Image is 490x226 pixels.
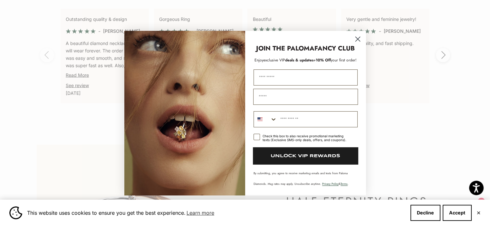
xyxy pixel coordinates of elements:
a: Learn more [186,208,215,218]
span: + your first order! [313,57,357,63]
span: exclusive VIP [264,57,285,63]
span: Enjoy [255,57,264,63]
span: 10% Off [316,57,331,63]
p: By submitting, you agree to receive marketing emails and texts from Paloma Diamonds. Msg rates ma... [254,171,358,186]
img: United States [257,117,263,122]
button: Search Countries [254,112,277,127]
button: Decline [410,205,440,221]
span: deals & updates [264,57,313,63]
img: Cookie banner [9,206,22,219]
strong: FANCY CLUB [314,44,355,53]
img: Loading... [124,31,245,195]
span: This website uses cookies to ensure you get the best experience. [27,208,405,218]
button: Accept [443,205,472,221]
span: & . [322,182,349,186]
button: Close [476,211,481,215]
input: First Name [254,69,358,86]
strong: JOIN THE PALOMA [256,44,314,53]
a: Terms [341,182,348,186]
div: Check this box to also receive promotional marketing texts (Exclusive SMS-only deals, offers, and... [263,134,350,142]
input: Phone Number [277,112,357,127]
input: Email [253,89,358,105]
button: UNLOCK VIP REWARDS [253,147,358,165]
button: Close dialog [352,33,363,45]
a: Privacy Policy [322,182,339,186]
